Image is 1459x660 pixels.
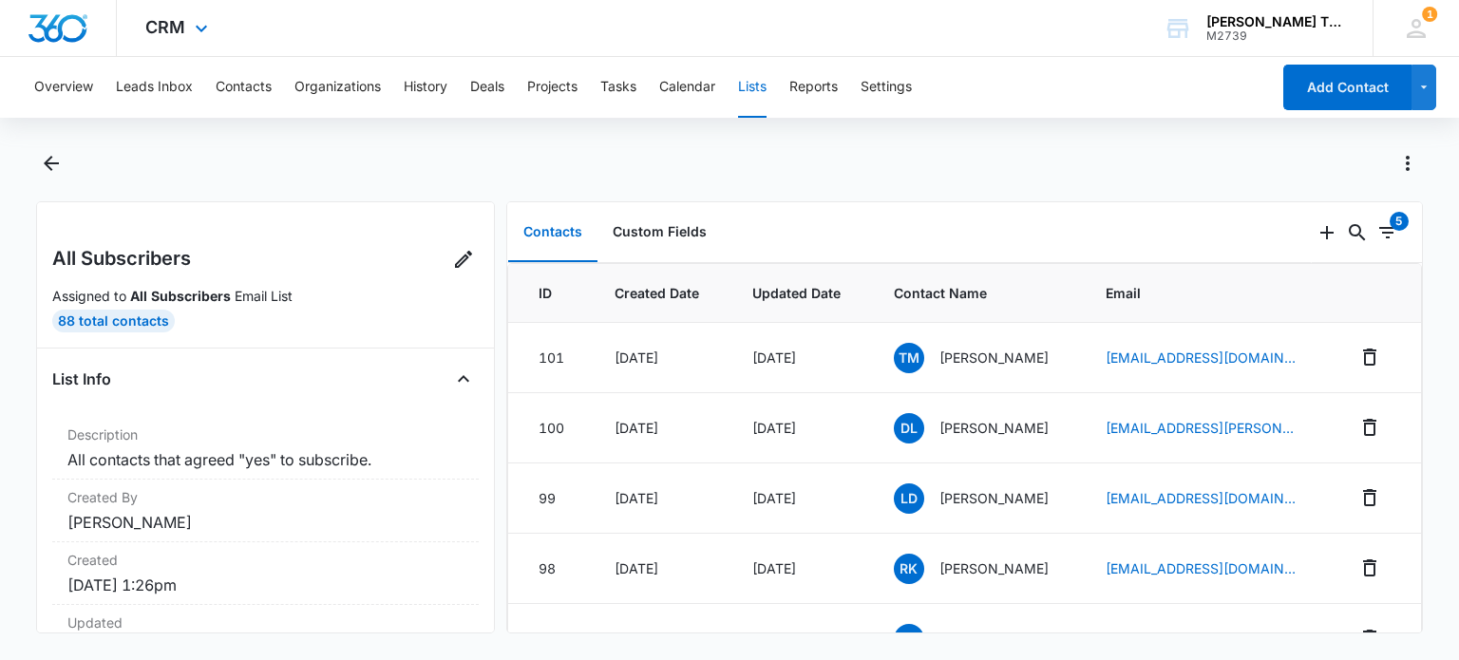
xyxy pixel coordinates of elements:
[615,283,707,303] span: Created Date
[294,57,381,118] button: Organizations
[539,488,569,508] div: 99
[752,488,848,508] div: [DATE]
[752,558,848,578] div: [DATE]
[1355,412,1385,443] button: Remove
[894,624,924,654] span: LP
[939,629,1049,649] p: [PERSON_NAME]
[861,57,912,118] button: Settings
[52,480,478,542] div: Created By[PERSON_NAME]
[527,57,578,118] button: Projects
[1355,553,1385,583] button: Remove
[789,57,838,118] button: Reports
[508,203,597,262] button: Contacts
[597,203,722,262] button: Custom Fields
[1355,342,1385,372] button: Remove
[145,17,185,37] span: CRM
[448,364,479,394] button: Close
[52,244,191,273] h2: All Subscribers
[615,488,707,508] div: [DATE]
[1283,65,1412,110] button: Add Contact
[1106,348,1296,368] a: [EMAIL_ADDRESS][DOMAIN_NAME]
[539,558,569,578] div: 98
[894,413,924,443] span: DL
[600,57,636,118] button: Tasks
[939,418,1049,438] p: [PERSON_NAME]
[1106,418,1296,438] a: [EMAIL_ADDRESS][PERSON_NAME][DOMAIN_NAME]
[539,629,569,649] div: 97
[659,57,715,118] button: Calendar
[894,283,1060,303] span: Contact Name
[1342,217,1373,248] button: Search...
[67,424,463,444] dt: Description
[539,418,569,438] div: 100
[1106,629,1296,649] a: [EMAIL_ADDRESS][DOMAIN_NAME]
[1106,283,1309,303] span: Email
[1206,14,1345,29] div: account name
[1390,212,1409,231] div: 5 items
[34,57,93,118] button: Overview
[738,57,767,118] button: Lists
[1206,29,1345,43] div: account id
[116,57,193,118] button: Leads Inbox
[939,348,1049,368] p: [PERSON_NAME]
[1393,148,1423,179] button: Actions
[216,57,272,118] button: Contacts
[36,148,66,179] button: Back
[1355,623,1385,653] button: Remove
[752,418,848,438] div: [DATE]
[52,417,478,480] div: DescriptionAll contacts that agreed "yes" to subscribe.
[1373,217,1403,248] button: Filters
[615,348,707,368] div: [DATE]
[52,286,478,306] p: Assigned to Email List
[752,348,848,368] div: [DATE]
[404,57,447,118] button: History
[52,542,478,605] div: Created[DATE] 1:26pm
[894,554,924,584] span: RK
[1106,488,1296,508] a: [EMAIL_ADDRESS][DOMAIN_NAME]
[939,488,1049,508] p: [PERSON_NAME]
[539,283,569,303] span: ID
[1355,482,1385,513] button: Remove
[752,283,848,303] span: Updated Date
[894,483,924,514] span: LD
[1422,7,1437,22] div: notifications count
[615,558,707,578] div: [DATE]
[67,613,463,632] dt: Updated
[1312,217,1342,248] button: Add
[130,288,231,304] strong: All Subscribers
[539,348,569,368] div: 101
[52,368,111,390] h4: List Info
[52,310,175,332] div: 88 Total Contacts
[615,418,707,438] div: [DATE]
[939,558,1049,578] p: [PERSON_NAME]
[470,57,504,118] button: Deals
[894,343,924,373] span: TM
[1422,7,1437,22] span: 1
[67,487,463,507] dt: Created By
[1106,558,1296,578] a: [EMAIL_ADDRESS][DOMAIN_NAME]
[67,574,463,596] dd: [DATE] 1:26pm
[67,550,463,570] dt: Created
[67,511,463,534] dd: [PERSON_NAME]
[67,448,463,471] dd: All contacts that agreed "yes" to subscribe.
[615,629,707,649] div: [DATE]
[752,629,848,649] div: [DATE]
